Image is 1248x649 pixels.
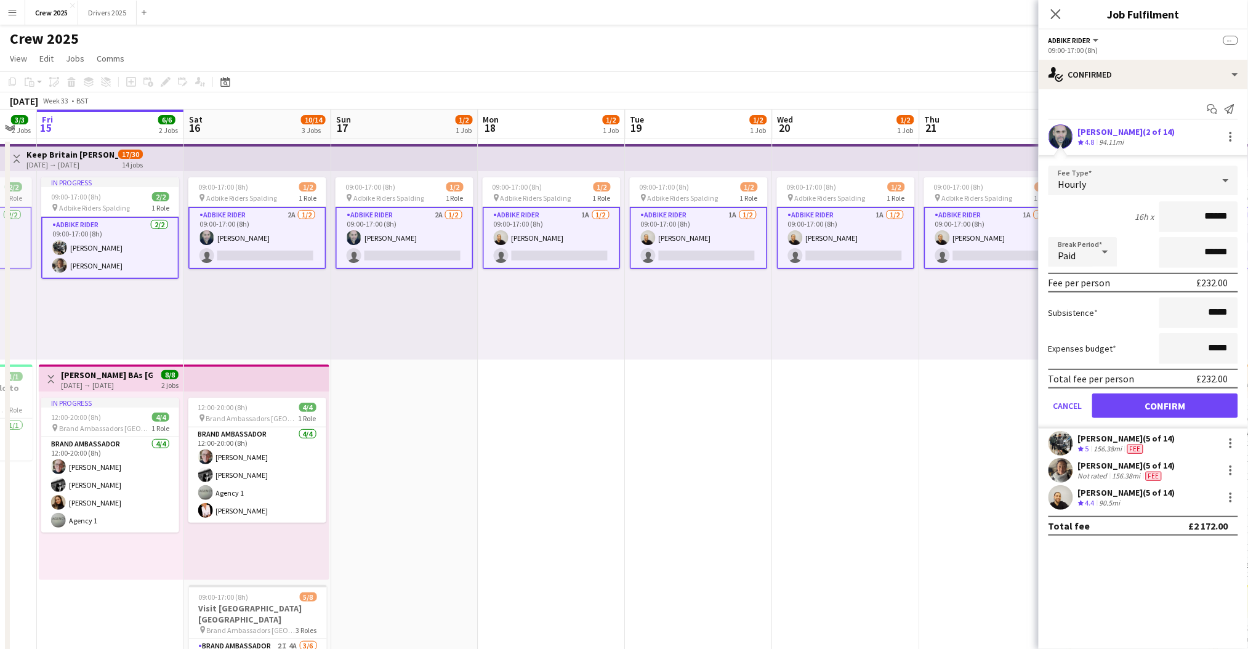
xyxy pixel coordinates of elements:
[299,403,316,412] span: 4/4
[34,50,58,67] a: Edit
[51,413,101,422] span: 12:00-20:00 (8h)
[751,126,767,135] div: 1 Job
[334,121,351,135] span: 17
[41,398,179,533] div: In progress12:00-20:00 (8h)4/4 Brand Ambassadors [GEOGRAPHIC_DATA]1 RoleBrand Ambassador4/412:00-...
[1049,373,1135,385] div: Total fee per person
[934,182,984,191] span: 09:00-17:00 (8h)
[198,403,248,412] span: 12:00-20:00 (8h)
[118,150,143,159] span: 17/30
[750,115,767,124] span: 1/2
[26,160,118,169] div: [DATE] → [DATE]
[1049,343,1117,354] label: Expenses budget
[1110,471,1143,481] div: 156.38mi
[740,193,758,203] span: 1 Role
[925,114,940,125] span: Thu
[152,192,169,201] span: 2/2
[189,114,203,125] span: Sat
[198,182,248,191] span: 09:00-17:00 (8h)
[302,126,325,135] div: 3 Jobs
[1197,276,1228,289] div: £232.00
[1085,498,1095,507] span: 4.4
[187,121,203,135] span: 16
[336,177,473,269] app-job-card: 09:00-17:00 (8h)1/2 Adbike Riders Spalding1 RoleAdbike Rider2A1/209:00-17:00 (8h)[PERSON_NAME]
[42,114,53,125] span: Fri
[1049,36,1101,45] button: Adbike Rider
[630,177,768,269] div: 09:00-17:00 (8h)1/2 Adbike Riders Spalding1 RoleAdbike Rider1A1/209:00-17:00 (8h)[PERSON_NAME]
[1223,36,1238,45] span: --
[1035,182,1052,191] span: 1/2
[1143,471,1164,481] div: Crew has different fees then in role
[888,182,905,191] span: 1/2
[345,182,395,191] span: 09:00-17:00 (8h)
[1197,373,1228,385] div: £232.00
[5,182,22,191] span: 2/2
[594,182,611,191] span: 1/2
[41,96,71,105] span: Week 33
[887,193,905,203] span: 1 Role
[1085,137,1095,147] span: 4.8
[456,126,472,135] div: 1 Job
[640,182,690,191] span: 09:00-17:00 (8h)
[1058,178,1087,190] span: Hourly
[1135,211,1154,222] div: 16h x
[25,1,78,25] button: Crew 2025
[1092,393,1238,418] button: Confirm
[92,50,129,67] a: Comms
[159,126,178,135] div: 2 Jobs
[1039,60,1248,89] div: Confirmed
[299,182,316,191] span: 1/2
[206,193,277,203] span: Adbike Riders Spalding
[61,381,153,390] div: [DATE] → [DATE]
[1049,307,1098,318] label: Subsistence
[199,592,249,602] span: 09:00-17:00 (8h)
[39,53,54,64] span: Edit
[301,115,326,124] span: 10/14
[189,603,327,625] h3: Visit [GEOGRAPHIC_DATA] [GEOGRAPHIC_DATA]
[778,114,794,125] span: Wed
[1127,445,1143,454] span: Fee
[1049,520,1090,532] div: Total fee
[353,193,424,203] span: Adbike Riders Spalding
[1034,193,1052,203] span: 1 Role
[26,149,118,160] h3: Keep Britain [PERSON_NAME]
[593,193,611,203] span: 1 Role
[483,207,621,269] app-card-role: Adbike Rider1A1/209:00-17:00 (8h)[PERSON_NAME]
[10,95,38,107] div: [DATE]
[483,177,621,269] app-job-card: 09:00-17:00 (8h)1/2 Adbike Riders Spalding1 RoleAdbike Rider1A1/209:00-17:00 (8h)[PERSON_NAME]
[41,177,179,279] app-job-card: In progress09:00-17:00 (8h)2/2 Adbike Riders Spalding1 RoleAdbike Rider2/209:00-17:00 (8h)[PERSON...
[1058,249,1076,262] span: Paid
[41,217,179,279] app-card-role: Adbike Rider2/209:00-17:00 (8h)[PERSON_NAME][PERSON_NAME]
[446,182,464,191] span: 1/2
[152,413,169,422] span: 4/4
[161,370,179,379] span: 8/8
[648,193,719,203] span: Adbike Riders Spalding
[59,424,151,433] span: Brand Ambassadors [GEOGRAPHIC_DATA]
[898,126,914,135] div: 1 Job
[776,121,794,135] span: 20
[61,50,89,67] a: Jobs
[188,207,326,269] app-card-role: Adbike Rider2A1/209:00-17:00 (8h)[PERSON_NAME]
[5,50,32,67] a: View
[12,126,31,135] div: 2 Jobs
[1125,444,1146,454] div: Crew has different fees then in role
[299,193,316,203] span: 1 Role
[1039,6,1248,22] h3: Job Fulfilment
[787,182,837,191] span: 09:00-17:00 (8h)
[1092,444,1125,454] div: 156.38mi
[188,398,326,523] app-job-card: 12:00-20:00 (8h)4/4 Brand Ambassadors [GEOGRAPHIC_DATA]1 RoleBrand Ambassador4/412:00-20:00 (8h)[...
[78,1,137,25] button: Drivers 2025
[493,182,542,191] span: 09:00-17:00 (8h)
[456,115,473,124] span: 1/2
[206,414,299,423] span: Brand Ambassadors [GEOGRAPHIC_DATA]
[10,53,27,64] span: View
[188,177,326,269] div: 09:00-17:00 (8h)1/2 Adbike Riders Spalding1 RoleAdbike Rider2A1/209:00-17:00 (8h)[PERSON_NAME]
[1078,471,1110,481] div: Not rated
[336,207,473,269] app-card-role: Adbike Rider2A1/209:00-17:00 (8h)[PERSON_NAME]
[1078,126,1175,137] div: [PERSON_NAME] (2 of 14)
[630,207,768,269] app-card-role: Adbike Rider1A1/209:00-17:00 (8h)[PERSON_NAME]
[795,193,866,203] span: Adbike Riders Spalding
[158,115,175,124] span: 6/6
[924,177,1062,269] div: 09:00-17:00 (8h)1/2 Adbike Riders Spalding1 RoleAdbike Rider1A1/209:00-17:00 (8h)[PERSON_NAME]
